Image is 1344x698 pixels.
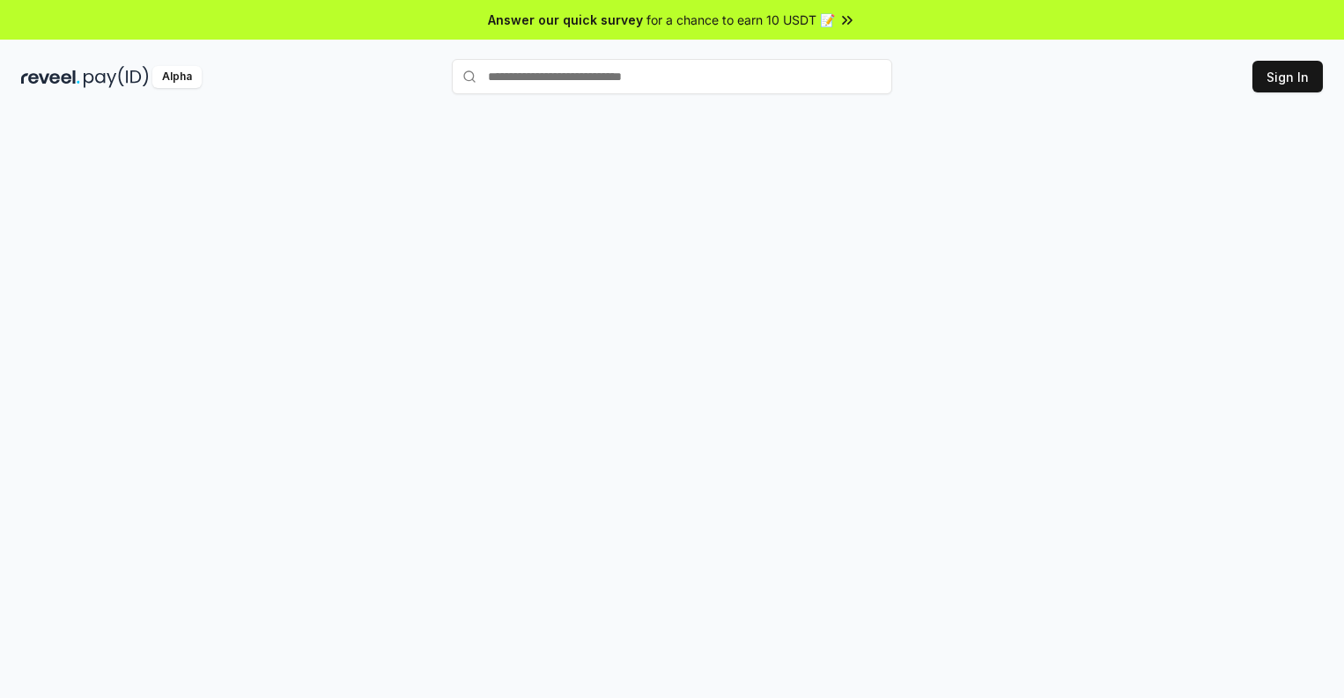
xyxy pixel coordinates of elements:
[152,66,202,88] div: Alpha
[1252,61,1323,92] button: Sign In
[646,11,835,29] span: for a chance to earn 10 USDT 📝
[488,11,643,29] span: Answer our quick survey
[84,66,149,88] img: pay_id
[21,66,80,88] img: reveel_dark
